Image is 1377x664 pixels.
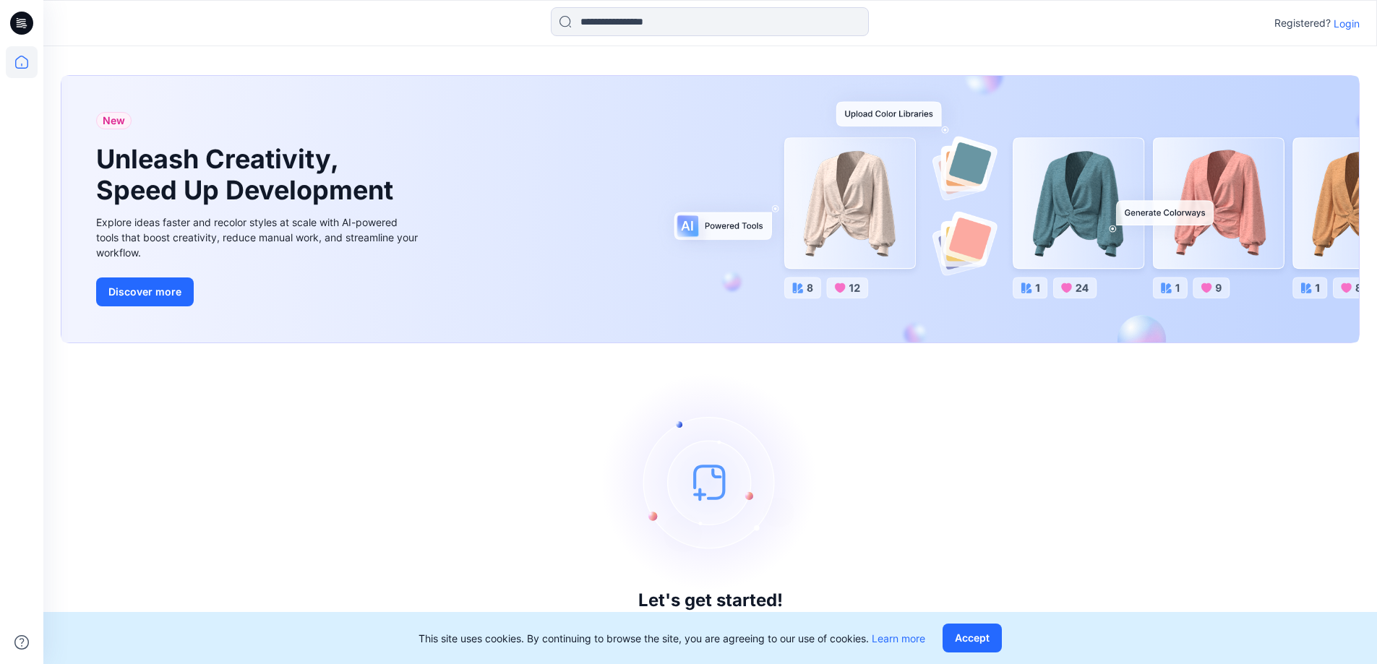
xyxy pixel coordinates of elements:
a: Learn more [872,632,925,644]
a: Discover more [96,277,421,306]
h3: Let's get started! [638,590,783,611]
button: Discover more [96,277,194,306]
h1: Unleash Creativity, Speed Up Development [96,144,400,206]
p: Login [1334,16,1360,31]
button: Accept [943,624,1002,652]
img: empty-state-image.svg [602,374,819,590]
div: Explore ideas faster and recolor styles at scale with AI-powered tools that boost creativity, red... [96,215,421,260]
span: New [103,112,125,129]
p: This site uses cookies. By continuing to browse the site, you are agreeing to our use of cookies. [419,631,925,646]
p: Registered? [1274,14,1331,32]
